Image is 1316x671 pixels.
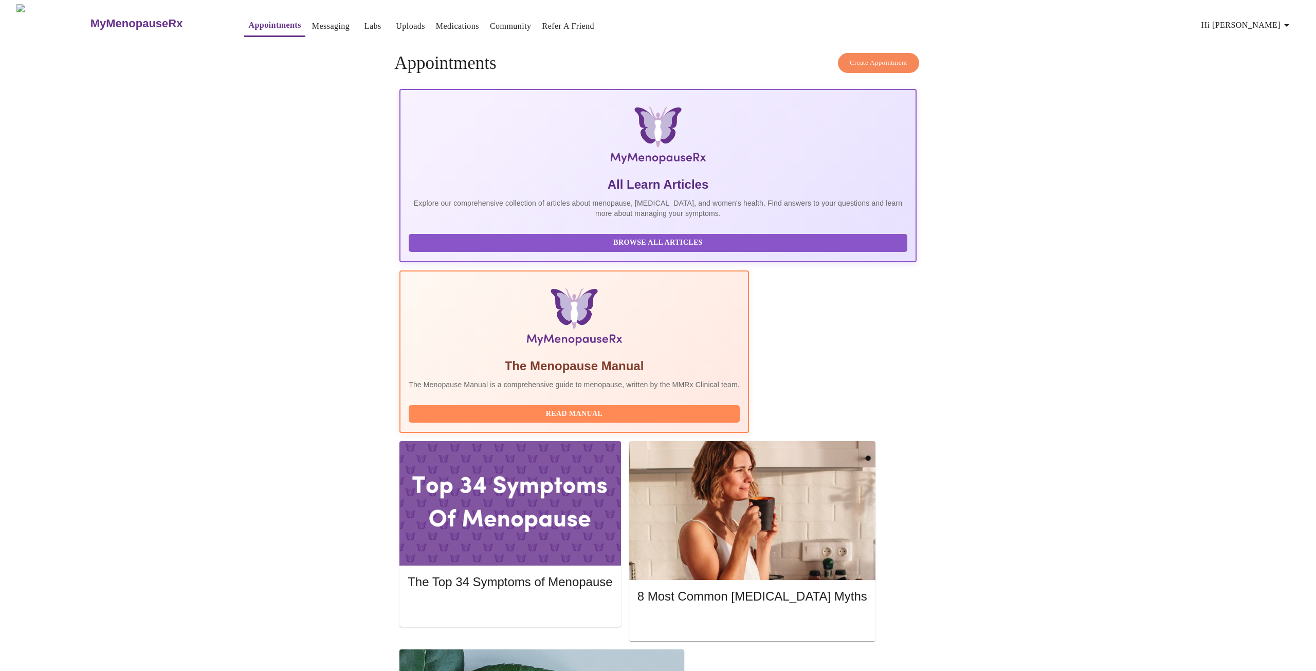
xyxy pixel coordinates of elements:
img: Menopause Manual [461,288,687,350]
span: Read Manual [419,408,729,421]
button: Hi [PERSON_NAME] [1197,15,1297,35]
h5: 8 Most Common [MEDICAL_DATA] Myths [637,588,867,605]
span: Hi [PERSON_NAME] [1201,18,1293,32]
h3: MyMenopauseRx [90,17,183,30]
h5: The Menopause Manual [409,358,740,374]
a: Labs [364,19,381,33]
p: Explore our comprehensive collection of articles about menopause, [MEDICAL_DATA], and women's hea... [409,198,907,219]
button: Create Appointment [838,53,919,73]
a: Messaging [312,19,350,33]
span: Read More [648,616,857,629]
span: Create Appointment [850,57,907,69]
h5: The Top 34 Symptoms of Menopause [408,574,612,590]
button: Community [486,16,536,37]
a: Read More [408,604,615,612]
button: Refer a Friend [538,16,599,37]
a: Read More [637,618,870,626]
span: Browse All Articles [419,237,897,249]
img: MyMenopauseRx Logo [16,4,89,43]
p: The Menopause Manual is a comprehensive guide to menopause, written by the MMRx Clinical team. [409,379,740,390]
a: Uploads [396,19,425,33]
img: MyMenopauseRx Logo [486,106,830,168]
button: Read More [408,600,612,618]
a: MyMenopauseRx [89,6,224,42]
button: Messaging [308,16,354,37]
h5: All Learn Articles [409,176,907,193]
button: Browse All Articles [409,234,907,252]
button: Uploads [392,16,429,37]
a: Community [490,19,532,33]
a: Appointments [248,18,301,32]
button: Read Manual [409,405,740,423]
a: Medications [436,19,479,33]
button: Read More [637,614,867,632]
a: Refer a Friend [542,19,595,33]
a: Browse All Articles [409,238,910,246]
a: Read Manual [409,409,742,418]
h4: Appointments [394,53,922,74]
button: Labs [356,16,389,37]
button: Medications [432,16,483,37]
span: Read More [418,603,602,615]
button: Appointments [244,15,305,37]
